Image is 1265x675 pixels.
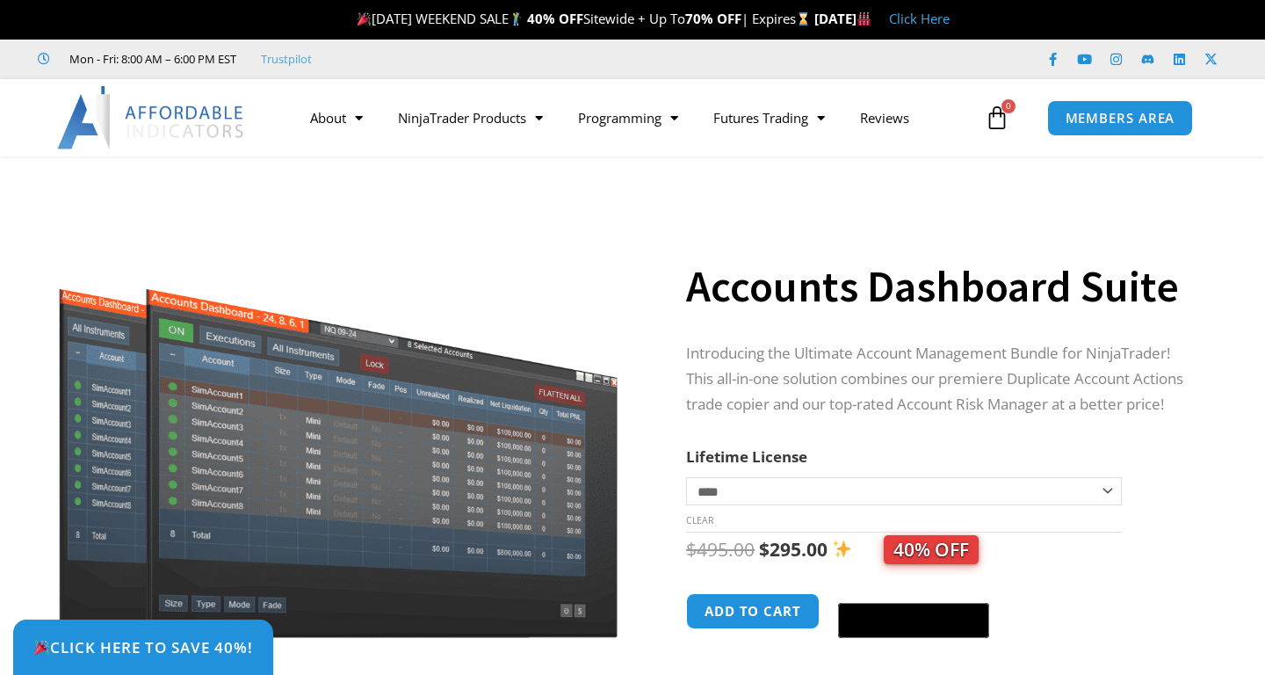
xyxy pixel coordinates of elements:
iframe: Secure payment input frame [835,591,993,592]
span: 0 [1001,99,1016,113]
span: 40% OFF [884,535,979,564]
img: 🏌️‍♂️ [510,12,523,25]
label: Lifetime License [686,446,807,467]
a: NinjaTrader Products [380,98,560,138]
a: About [293,98,380,138]
strong: 40% OFF [527,10,583,27]
a: Reviews [842,98,927,138]
span: [DATE] WEEKEND SALE Sitewide + Up To | Expires [353,10,814,27]
a: Clear options [686,514,713,526]
a: Futures Trading [696,98,842,138]
a: MEMBERS AREA [1047,100,1194,136]
h1: Accounts Dashboard Suite [686,256,1199,317]
img: 🏭 [857,12,871,25]
span: Click Here to save 40%! [33,640,253,655]
bdi: 295.00 [759,537,828,562]
span: $ [759,537,770,562]
img: ✨ [833,540,851,558]
span: MEMBERS AREA [1066,112,1175,125]
a: Programming [560,98,696,138]
p: Introducing the Ultimate Account Management Bundle for NinjaTrader! This all-in-one solution comb... [686,341,1199,417]
img: 🎉 [358,12,371,25]
bdi: 495.00 [686,537,755,562]
span: $ [686,537,697,562]
nav: Menu [293,98,980,138]
button: Buy with GPay [838,603,989,638]
strong: [DATE] [814,10,871,27]
img: 🎉 [34,640,49,655]
strong: 70% OFF [685,10,741,27]
a: 🎉Click Here to save 40%! [13,620,273,675]
a: 0 [958,92,1036,143]
img: LogoAI | Affordable Indicators – NinjaTrader [57,86,246,149]
img: ⌛ [797,12,810,25]
img: Screenshot 2024-08-26 155710eeeee [56,187,621,638]
span: Mon - Fri: 8:00 AM – 6:00 PM EST [65,48,236,69]
a: Click Here [889,10,950,27]
a: Trustpilot [261,48,312,69]
button: Add to cart [686,593,820,629]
